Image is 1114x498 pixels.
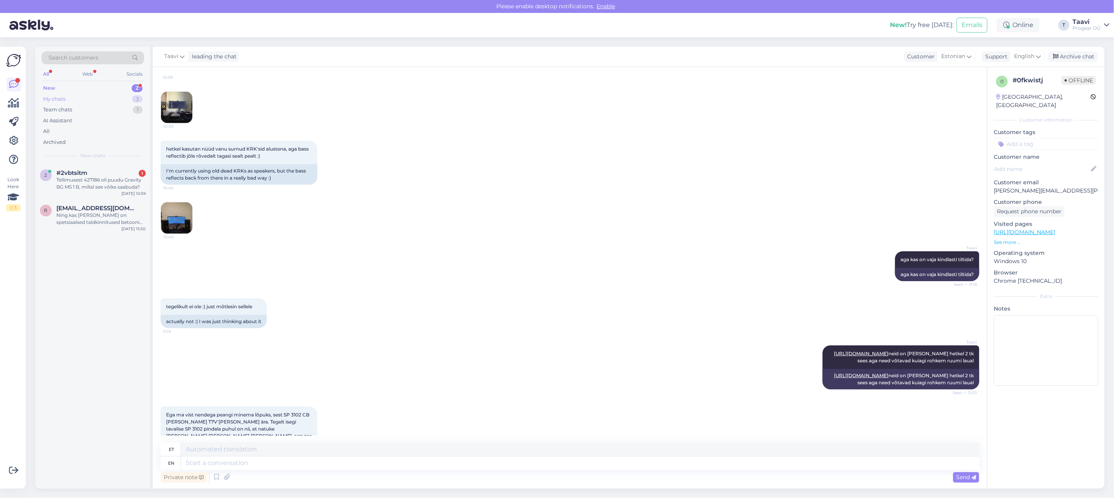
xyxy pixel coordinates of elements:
div: en [168,456,175,470]
div: Customer [904,53,935,61]
span: tegelikult ei ole :) just mõtlesin sellele [166,304,252,309]
div: leading the chat [189,53,237,61]
span: Send [956,474,976,481]
span: 0 [1000,78,1004,84]
div: aga kas on vaja kindlasti tiltida? [895,268,979,281]
input: Add a tag [994,138,1098,150]
span: Seen ✓ 11:20 [948,390,977,396]
div: Progear OÜ [1072,25,1101,31]
b: New! [890,21,907,29]
p: Customer name [994,153,1098,161]
div: T [1058,20,1069,31]
p: Operating system [994,249,1098,257]
p: [PERSON_NAME][EMAIL_ADDRESS][PERSON_NAME][DOMAIN_NAME] [994,187,1098,195]
p: Customer phone [994,198,1098,206]
span: Search customers [49,54,98,62]
div: Tellimusest 427186 oli puudu Gravity BG MS 1 B, millal see võiks saabuda? [56,176,146,191]
div: Archive chat [1048,51,1098,62]
div: Socials [125,69,144,79]
a: TaaviProgear OÜ [1072,19,1109,31]
div: 3 [132,95,143,103]
p: Visited pages [994,220,1098,228]
div: AI Assistant [43,117,72,125]
p: Customer tags [994,128,1098,136]
div: Support [982,53,1007,61]
div: Try free [DATE]: [890,20,953,30]
div: actually not :) I was just thinking about it [161,315,267,328]
span: Seen ✓ 11:18 [948,282,977,287]
div: Private note [161,472,207,483]
p: Customer email [994,178,1098,187]
span: r [44,207,48,213]
span: Taavi [164,52,178,61]
span: Taavi [948,339,977,345]
div: My chats [43,95,65,103]
a: [URL][DOMAIN_NAME] [834,351,888,356]
div: Look Here [6,176,20,211]
span: Enable [595,3,618,10]
div: New [43,84,55,92]
span: Offline [1062,76,1096,85]
span: neid on [PERSON_NAME] hetkel 2 tk sees aga need võtavad kuiagi rohkem ruumi laual [834,351,975,364]
span: aga kas on vaja kindlasti tiltida? [901,256,974,262]
span: 10:39 [163,124,193,129]
div: et [169,443,174,456]
a: [URL][DOMAIN_NAME] [834,373,888,378]
div: [DATE] 15:50 [121,226,146,232]
span: Ega ma vist nendega peangi minema lõpuks, sest SP 3102 CB [PERSON_NAME] T7V'[PERSON_NAME] ära. Te... [166,412,313,453]
div: neid on [PERSON_NAME] hetkel 2 tk sees aga need võtavad kuiagi rohkem ruumi laual [823,369,979,389]
span: Estonian [941,52,965,61]
input: Add name [994,165,1089,173]
div: I'm currently using old dead KRKs as speakers, but the bass reflects back from there in a really ... [161,164,317,185]
div: Web [81,69,95,79]
span: New chats [80,152,105,159]
div: All [43,127,50,135]
p: Browser [994,269,1098,277]
div: Online [997,18,1040,32]
span: Taavi [948,245,977,251]
img: Attachment [161,92,192,123]
div: Request phone number [994,206,1065,217]
div: Extra [994,293,1098,300]
div: Customer information [994,116,1098,124]
span: 10:39 [163,75,192,80]
p: Chrome [TECHNICAL_ID] [994,277,1098,285]
div: [DATE] 10:59 [121,191,146,196]
p: Windows 10 [994,257,1098,265]
div: [GEOGRAPHIC_DATA], [GEOGRAPHIC_DATA] [996,93,1090,109]
span: English [1014,52,1034,61]
a: [URL][DOMAIN_NAME] [994,229,1055,236]
p: Notes [994,305,1098,313]
span: 2 [45,172,47,178]
p: See more ... [994,239,1098,246]
span: hetkel kasutan nüüd vanu surnud KRK'sid alustena, aga bass reflectib jõle rõvedalt tagasi sealt p... [166,146,310,159]
div: Taavi [1072,19,1101,25]
div: # 0fkwistj [1013,76,1062,85]
button: Emails [957,18,987,33]
span: #2vbtsitm [56,169,87,176]
div: 2 [132,84,143,92]
div: Archived [43,138,66,146]
span: 10:40 [163,234,193,240]
span: reivohan@gmail.com [56,205,138,212]
img: Attachment [161,202,192,234]
span: 10:40 [163,185,192,191]
div: Ning kas [PERSON_NAME] on spetsiaalsed taldkinnitused betooni jaoks? [56,212,146,226]
div: 1 [133,106,143,114]
div: 1 [139,170,146,177]
span: 11:19 [163,329,192,334]
div: All [42,69,51,79]
div: 1 / 3 [6,204,20,211]
img: Askly Logo [6,53,21,68]
div: Team chats [43,106,72,114]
